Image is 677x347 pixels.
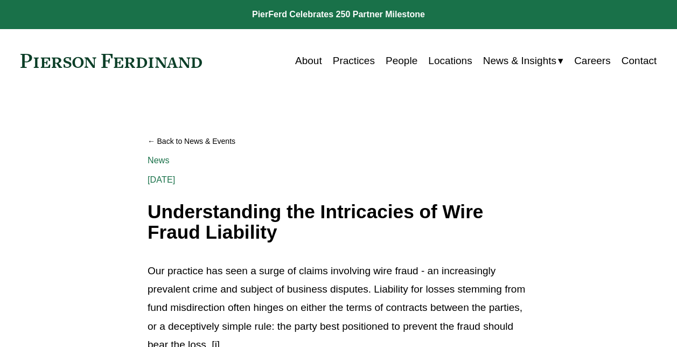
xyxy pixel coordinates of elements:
[483,52,556,70] span: News & Insights
[333,51,375,71] a: Practices
[148,175,175,184] span: [DATE]
[574,51,611,71] a: Careers
[483,51,563,71] a: folder dropdown
[386,51,417,71] a: People
[428,51,472,71] a: Locations
[148,132,529,150] a: Back to News & Events
[622,51,657,71] a: Contact
[148,156,170,165] a: News
[295,51,322,71] a: About
[148,202,529,243] h1: Understanding the Intricacies of Wire Fraud Liability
